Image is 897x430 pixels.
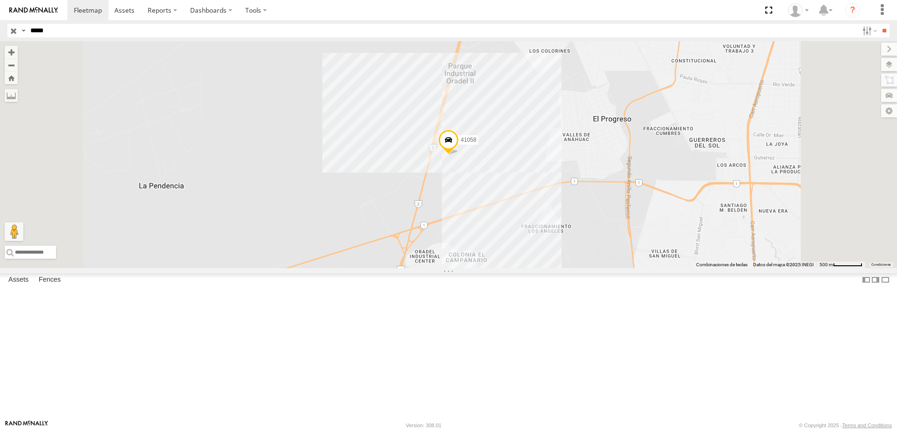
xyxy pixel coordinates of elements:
a: Terms and Conditions [842,423,892,428]
i: ? [845,3,860,18]
span: Datos del mapa ©2025 INEGI [753,262,814,267]
div: Version: 308.01 [406,423,441,428]
img: rand-logo.svg [9,7,58,14]
label: Map Settings [881,104,897,117]
label: Hide Summary Table [881,273,890,287]
button: Escala del mapa: 500 m por 59 píxeles [817,262,865,268]
span: 41058 [461,137,476,143]
label: Dock Summary Table to the Right [871,273,880,287]
div: © Copyright 2025 - [799,423,892,428]
a: Visit our Website [5,421,48,430]
span: 500 m [819,262,833,267]
label: Fences [34,273,65,286]
label: Dock Summary Table to the Left [861,273,871,287]
button: Zoom out [5,58,18,72]
button: Zoom in [5,46,18,58]
button: Zoom Home [5,72,18,84]
label: Search Query [20,24,27,37]
label: Search Filter Options [859,24,879,37]
button: Combinaciones de teclas [696,262,747,268]
div: Juan Lopez [785,3,812,17]
button: Arrastra el hombrecito naranja al mapa para abrir Street View [5,222,23,241]
label: Assets [4,273,33,286]
a: Condiciones (se abre en una nueva pestaña) [871,263,891,267]
label: Measure [5,89,18,102]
